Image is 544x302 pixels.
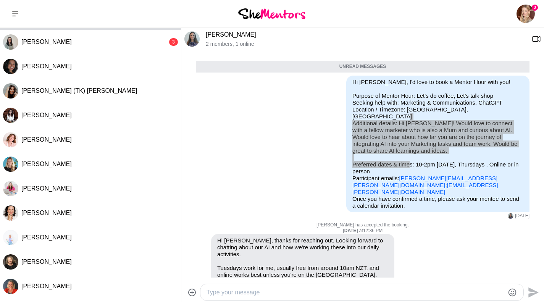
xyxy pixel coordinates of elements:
[3,157,18,172] div: Charlie
[3,59,18,74] img: D
[238,8,305,19] img: She Mentors Logo
[21,39,72,45] span: [PERSON_NAME]
[3,34,18,50] img: F
[21,234,72,241] span: [PERSON_NAME]
[352,195,523,209] p: Once you have confirmed a time, please ask your mentee to send a calendar invitation.
[352,92,523,195] p: Purpose of Mentor Hour: Let's do coffee, Let's talk shop Seeking help with: Marketing & Communica...
[206,41,526,47] p: 2 members , 1 online
[3,181,18,196] div: Rebecca Cofrancesco
[3,254,18,270] img: M
[343,228,359,233] strong: [DATE]
[352,175,497,188] a: [PERSON_NAME][EMAIL_ADDRESS][PERSON_NAME][DOMAIN_NAME]
[21,63,72,69] span: [PERSON_NAME]
[3,157,18,172] img: C
[217,237,388,258] p: Hi [PERSON_NAME], thanks for reaching out. Looking forward to chatting about our AI and how we're...
[3,205,18,221] img: A
[508,213,513,219] img: A
[517,5,535,23] img: Philippa Sutherland
[3,279,18,294] img: L
[184,31,200,47] div: Alison Renwick
[184,31,200,47] img: A
[21,112,72,118] span: [PERSON_NAME]
[21,283,72,289] span: [PERSON_NAME]
[532,5,538,11] span: 3
[3,230,18,245] div: Melinda Mifsud
[3,59,18,74] div: Dina Cooper
[352,79,523,86] p: Hi [PERSON_NAME], I'd love to book a Mentor Hour with you!
[515,213,529,219] time: 2025-08-17T22:25:10.837Z
[21,136,72,143] span: [PERSON_NAME]
[352,182,498,195] a: [EMAIL_ADDRESS][PERSON_NAME][DOMAIN_NAME]
[3,132,18,147] div: Amanda Greenman
[196,228,529,234] div: at 12:36 PM
[3,108,18,123] div: Melissa Fato
[21,258,72,265] span: [PERSON_NAME]
[3,34,18,50] div: Fiona Spink
[508,288,517,297] button: Emoji picker
[21,87,137,94] span: [PERSON_NAME] (TK) [PERSON_NAME]
[217,265,388,278] p: Tuesdays work for me, usually free from around 10am NZT, and online works best unless you're on t...
[3,132,18,147] img: A
[3,108,18,123] img: M
[524,284,541,301] button: Send
[21,210,72,216] span: [PERSON_NAME]
[3,83,18,99] img: T
[21,161,72,167] span: [PERSON_NAME]
[196,222,529,228] p: [PERSON_NAME] has accepted the booking.
[207,288,504,297] textarea: Type your message
[196,61,529,73] div: Unread messages
[3,83,18,99] div: Taliah-Kate (TK) Byron
[169,38,178,46] div: 3
[21,185,72,192] span: [PERSON_NAME]
[517,5,535,23] a: Philippa Sutherland3
[206,31,256,38] a: [PERSON_NAME]
[3,230,18,245] img: M
[3,205,18,221] div: Amanda Trenfield
[508,213,513,219] div: Alison Renwick
[3,254,18,270] div: Meredith Waterhouse
[3,181,18,196] img: R
[3,279,18,294] div: Lesley Auchterlonie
